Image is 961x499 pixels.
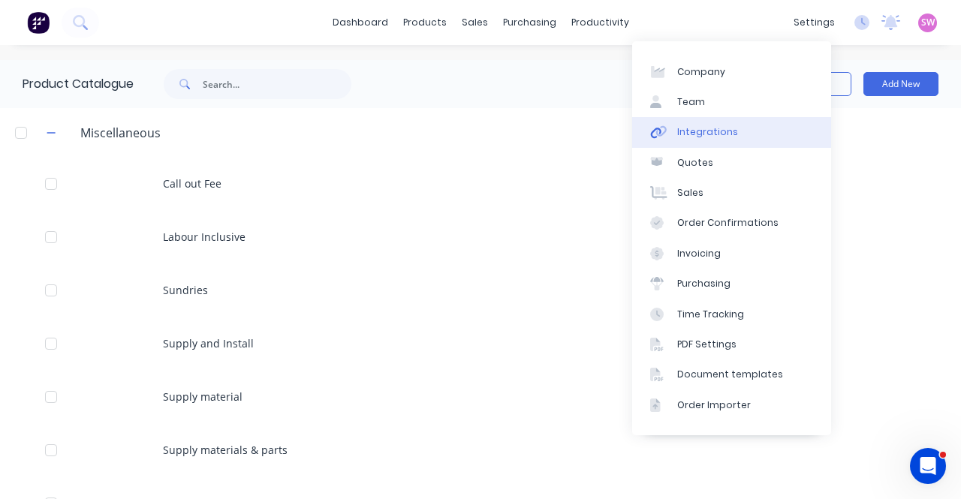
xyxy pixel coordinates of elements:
[632,299,831,329] a: Time Tracking
[677,277,731,290] div: Purchasing
[632,87,831,117] a: Team
[632,329,831,359] a: PDF Settings
[677,338,737,351] div: PDF Settings
[203,69,351,99] input: Search...
[786,11,842,34] div: settings
[496,11,564,34] div: purchasing
[564,11,637,34] div: productivity
[27,11,50,34] img: Factory
[396,11,454,34] div: products
[677,125,738,139] div: Integrations
[68,124,173,142] div: Miscellaneous
[632,117,831,147] a: Integrations
[677,368,783,381] div: Document templates
[632,178,831,208] a: Sales
[677,156,713,170] div: Quotes
[677,216,779,230] div: Order Confirmations
[677,95,705,109] div: Team
[910,448,946,484] iframe: Intercom live chat
[632,390,831,420] a: Order Importer
[632,239,831,269] a: Invoicing
[632,148,831,178] a: Quotes
[677,398,751,412] div: Order Importer
[454,11,496,34] div: sales
[325,11,396,34] a: dashboard
[921,16,935,29] span: SW
[677,308,744,321] div: Time Tracking
[677,247,721,260] div: Invoicing
[863,72,938,96] button: Add New
[632,359,831,389] a: Document templates
[632,56,831,86] a: Company
[677,65,725,79] div: Company
[632,208,831,238] a: Order Confirmations
[632,269,831,299] a: Purchasing
[677,186,703,200] div: Sales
